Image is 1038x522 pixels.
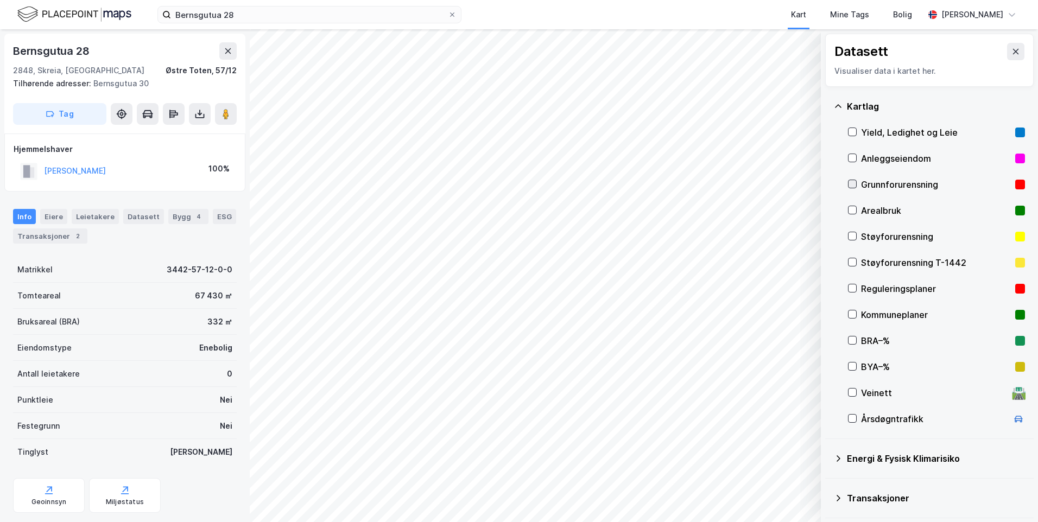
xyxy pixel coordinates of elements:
div: Kommuneplaner [861,308,1011,321]
div: Bygg [168,209,208,224]
div: Yield, Ledighet og Leie [861,126,1011,139]
div: Anleggseiendom [861,152,1011,165]
div: Antall leietakere [17,367,80,380]
div: Bernsgutua 30 [13,77,228,90]
button: Tag [13,103,106,125]
div: Kartlag [847,100,1025,113]
div: 🛣️ [1011,386,1026,400]
iframe: Chat Widget [984,470,1038,522]
div: Datasett [123,209,164,224]
div: [PERSON_NAME] [170,445,232,459]
div: Nei [220,419,232,432]
div: Bernsgutua 28 [13,42,91,60]
div: BYA–% [861,360,1011,373]
div: Bolig [893,8,912,21]
div: Eiendomstype [17,341,72,354]
div: 2 [72,231,83,241]
div: Støyforurensning [861,230,1011,243]
div: Matrikkel [17,263,53,276]
div: Miljøstatus [106,498,144,506]
div: 2848, Skreia, [GEOGRAPHIC_DATA] [13,64,144,77]
div: 332 ㎡ [207,315,232,328]
div: Hjemmelshaver [14,143,236,156]
div: Grunnforurensning [861,178,1011,191]
div: Festegrunn [17,419,60,432]
div: Energi & Fysisk Klimarisiko [847,452,1025,465]
div: Enebolig [199,341,232,354]
div: Nei [220,393,232,406]
div: 0 [227,367,232,380]
div: Eiere [40,209,67,224]
div: 4 [193,211,204,222]
div: 3442-57-12-0-0 [167,263,232,276]
div: Årsdøgntrafikk [861,412,1008,425]
div: Tinglyst [17,445,48,459]
div: Geoinnsyn [31,498,67,506]
div: Mine Tags [830,8,869,21]
input: Søk på adresse, matrikkel, gårdeiere, leietakere eller personer [171,7,448,23]
div: 67 430 ㎡ [195,289,232,302]
div: Transaksjoner [13,228,87,244]
div: BRA–% [861,334,1011,347]
div: Visualiser data i kartet her. [834,65,1024,78]
div: Bruksareal (BRA) [17,315,80,328]
div: Info [13,209,36,224]
div: Datasett [834,43,888,60]
div: Kart [791,8,806,21]
div: Transaksjoner [847,492,1025,505]
div: Østre Toten, 57/12 [166,64,237,77]
div: 100% [208,162,230,175]
div: Leietakere [72,209,119,224]
div: Punktleie [17,393,53,406]
div: [PERSON_NAME] [941,8,1003,21]
div: Arealbruk [861,204,1011,217]
img: logo.f888ab2527a4732fd821a326f86c7f29.svg [17,5,131,24]
span: Tilhørende adresser: [13,79,93,88]
div: Tomteareal [17,289,61,302]
div: Veinett [861,386,1008,399]
div: ESG [213,209,236,224]
div: Reguleringsplaner [861,282,1011,295]
div: Støyforurensning T-1442 [861,256,1011,269]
